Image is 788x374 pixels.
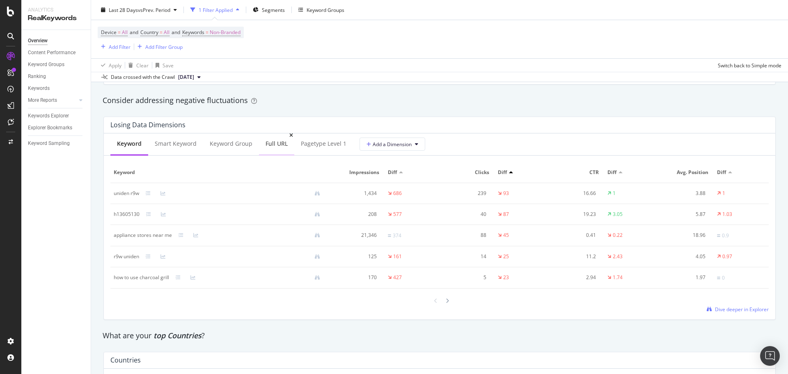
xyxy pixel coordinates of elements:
[707,306,769,313] a: Dive deeper in Explorer
[722,190,725,197] div: 1
[717,169,726,176] span: Diff
[136,62,149,69] div: Clear
[117,140,142,148] div: Keyword
[266,140,288,148] div: Full URL
[295,3,348,16] button: Keyword Groups
[28,124,72,132] div: Explorer Bookmarks
[114,274,169,281] div: how to use charcoal grill
[28,96,57,105] div: More Reports
[109,62,121,69] div: Apply
[175,72,204,82] button: [DATE]
[118,29,121,36] span: =
[301,140,346,148] div: pagetype Level 1
[662,169,709,176] span: Avg. Position
[717,234,720,237] img: Equal
[28,139,70,148] div: Keyword Sampling
[662,274,706,281] div: 1.97
[333,190,377,197] div: 1,434
[367,141,412,148] span: Add a Dimension
[443,253,486,260] div: 14
[717,277,720,279] img: Equal
[98,59,121,72] button: Apply
[333,211,377,218] div: 208
[178,73,194,81] span: 2025 Aug. 5th
[552,232,596,239] div: 0.41
[111,73,175,81] div: Data crossed with the Crawl
[613,253,623,260] div: 2.43
[125,59,149,72] button: Clear
[28,48,76,57] div: Content Performance
[140,29,158,36] span: Country
[134,42,183,52] button: Add Filter Group
[109,43,131,50] div: Add Filter
[715,306,769,313] span: Dive deeper in Explorer
[715,59,781,72] button: Switch back to Simple mode
[152,59,174,72] button: Save
[98,3,180,16] button: Last 28 DaysvsPrev. Period
[28,96,77,105] a: More Reports
[28,14,84,23] div: RealKeywords
[443,274,486,281] div: 5
[28,60,64,69] div: Keyword Groups
[28,139,85,148] a: Keyword Sampling
[498,169,507,176] span: Diff
[613,190,616,197] div: 1
[722,253,732,260] div: 0.97
[333,232,377,239] div: 21,346
[28,60,85,69] a: Keyword Groups
[110,121,186,129] div: Losing Data Dimensions
[613,232,623,239] div: 0.22
[122,27,128,38] span: All
[503,253,509,260] div: 25
[552,190,596,197] div: 16.66
[101,29,117,36] span: Device
[163,62,174,69] div: Save
[662,232,706,239] div: 18.96
[388,234,391,237] img: Equal
[393,274,402,281] div: 427
[28,112,85,120] a: Keywords Explorer
[28,7,84,14] div: Analytics
[552,253,596,260] div: 11.2
[153,330,202,340] span: top Countries
[393,211,402,218] div: 577
[182,29,204,36] span: Keywords
[109,6,138,13] span: Last 28 Days
[262,6,285,13] span: Segments
[662,211,706,218] div: 5.87
[103,95,777,106] div: Consider addressing negative fluctuations
[503,232,509,239] div: 45
[722,274,725,282] div: 0
[114,190,139,197] div: uniden r9w
[333,169,380,176] span: Impressions
[360,138,425,151] button: Add a Dimension
[114,253,139,260] div: r9w uniden
[28,124,85,132] a: Explorer Bookmarks
[103,330,777,341] div: What are your ?
[443,190,486,197] div: 239
[333,274,377,281] div: 170
[718,62,781,69] div: Switch back to Simple mode
[138,6,170,13] span: vs Prev. Period
[443,232,486,239] div: 88
[114,232,172,239] div: appliance stores near me
[393,190,402,197] div: 686
[307,6,344,13] div: Keyword Groups
[155,140,197,148] div: Smart Keyword
[393,253,402,260] div: 161
[503,190,509,197] div: 93
[250,3,288,16] button: Segments
[443,169,489,176] span: Clicks
[210,27,241,38] span: Non-Branded
[552,169,599,176] span: CTR
[28,72,46,81] div: Ranking
[114,169,325,176] span: Keyword
[443,211,486,218] div: 40
[98,42,131,52] button: Add Filter
[160,29,163,36] span: =
[393,232,401,239] div: 374
[503,211,509,218] div: 87
[28,72,85,81] a: Ranking
[172,29,180,36] span: and
[613,274,623,281] div: 1.74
